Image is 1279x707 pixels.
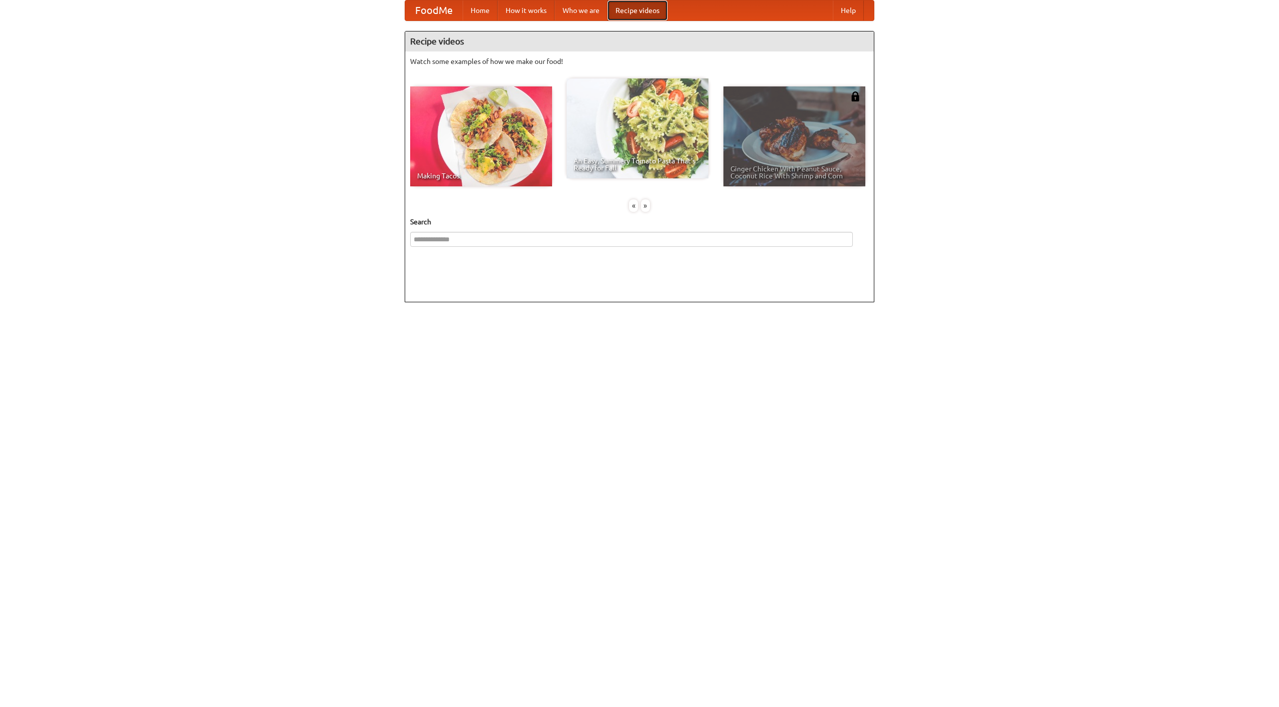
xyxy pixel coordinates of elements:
a: Who we are [555,0,608,20]
div: « [629,199,638,212]
div: » [641,199,650,212]
a: How it works [498,0,555,20]
h5: Search [410,217,869,227]
span: Making Tacos [417,172,545,179]
img: 483408.png [850,91,860,101]
a: Home [463,0,498,20]
a: Help [833,0,864,20]
a: FoodMe [405,0,463,20]
span: An Easy, Summery Tomato Pasta That's Ready for Fall [574,157,701,171]
p: Watch some examples of how we make our food! [410,56,869,66]
a: An Easy, Summery Tomato Pasta That's Ready for Fall [567,78,708,178]
a: Recipe videos [608,0,667,20]
h4: Recipe videos [405,31,874,51]
a: Making Tacos [410,86,552,186]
